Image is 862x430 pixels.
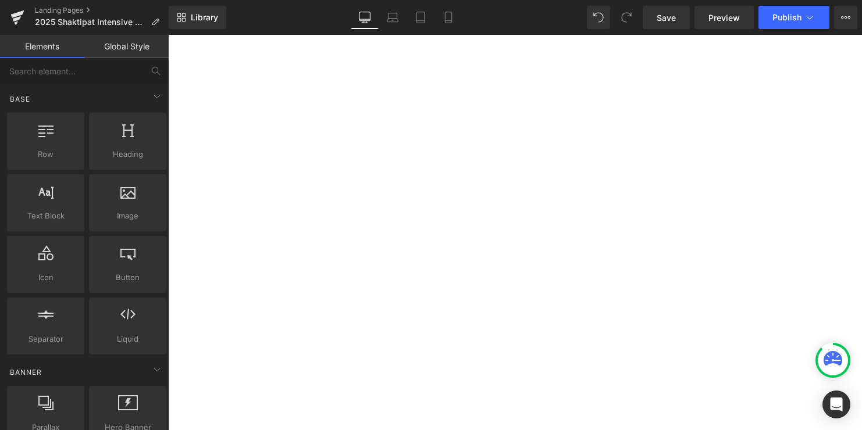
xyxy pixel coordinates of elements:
[92,148,163,160] span: Heading
[772,13,802,22] span: Publish
[191,12,218,23] span: Library
[615,6,638,29] button: Redo
[92,271,163,284] span: Button
[758,6,829,29] button: Publish
[35,17,147,27] span: 2025 Shaktipat Intensive Landing
[9,367,43,378] span: Banner
[169,6,226,29] a: New Library
[657,12,676,24] span: Save
[587,6,610,29] button: Undo
[9,94,31,105] span: Base
[92,333,163,345] span: Liquid
[434,6,462,29] a: Mobile
[84,35,169,58] a: Global Style
[10,210,81,222] span: Text Block
[92,210,163,222] span: Image
[822,390,850,418] div: Open Intercom Messenger
[10,271,81,284] span: Icon
[694,6,754,29] a: Preview
[10,333,81,345] span: Separator
[708,12,740,24] span: Preview
[35,6,169,15] a: Landing Pages
[834,6,857,29] button: More
[10,148,81,160] span: Row
[379,6,407,29] a: Laptop
[407,6,434,29] a: Tablet
[351,6,379,29] a: Desktop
